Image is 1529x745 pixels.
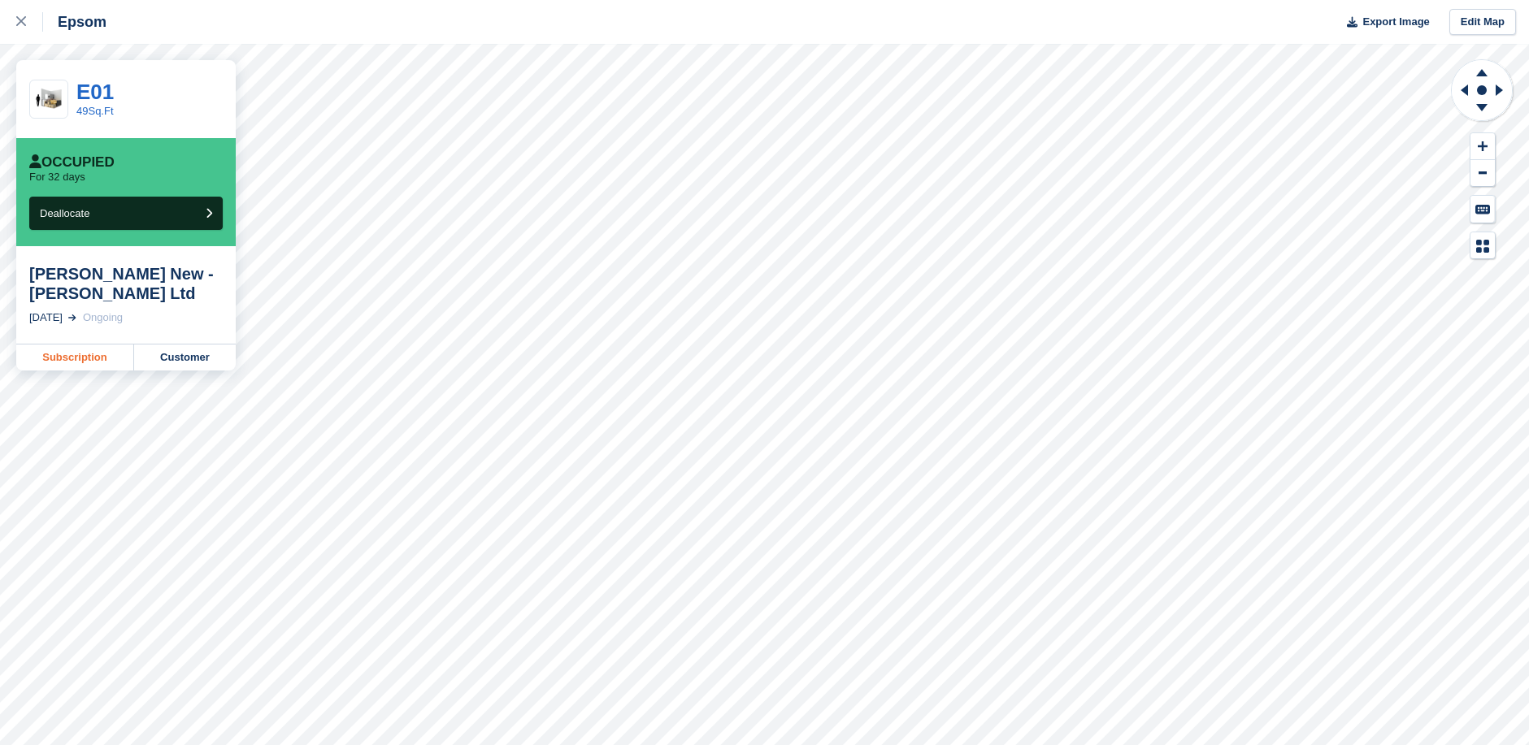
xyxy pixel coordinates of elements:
a: Subscription [16,344,134,370]
a: Customer [134,344,236,370]
img: arrow-right-light-icn-cde0832a797a2874e46488d9cf13f60e5c3a73dbe684e267c42b8395dfbc2abf.svg [68,314,76,321]
span: Deallocate [40,207,89,219]
button: Zoom Out [1470,160,1495,187]
a: 49Sq.Ft [76,105,114,117]
div: Ongoing [83,310,123,326]
button: Deallocate [29,197,223,230]
button: Keyboard Shortcuts [1470,196,1495,223]
a: Edit Map [1449,9,1516,36]
div: Epsom [43,12,106,32]
div: [PERSON_NAME] New - [PERSON_NAME] Ltd [29,264,223,303]
img: 50-sqft-unit.jpg [30,85,67,114]
span: Export Image [1362,14,1429,30]
a: E01 [76,80,114,104]
p: For 32 days [29,171,85,184]
div: [DATE] [29,310,63,326]
button: Zoom In [1470,133,1495,160]
div: Occupied [29,154,115,171]
button: Export Image [1337,9,1430,36]
button: Map Legend [1470,232,1495,259]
